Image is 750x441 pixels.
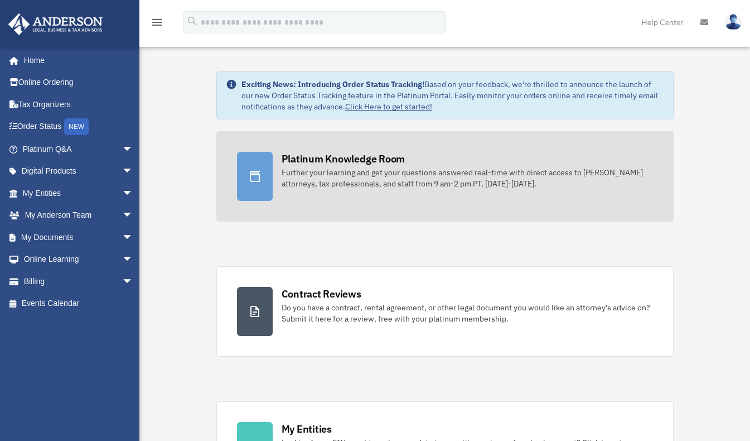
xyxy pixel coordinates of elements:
[8,116,150,138] a: Order StatusNEW
[8,93,150,116] a: Tax Organizers
[8,293,150,315] a: Events Calendar
[241,79,424,89] strong: Exciting News: Introducing Order Status Tracking!
[282,422,332,436] div: My Entities
[122,160,144,183] span: arrow_drop_down
[186,15,199,27] i: search
[282,152,405,166] div: Platinum Knowledge Room
[122,248,144,271] span: arrow_drop_down
[216,131,674,222] a: Platinum Knowledge Room Further your learning and get your questions answered real-time with dire...
[122,204,144,227] span: arrow_drop_down
[282,302,653,324] div: Do you have a contract, rental agreement, or other legal document you would like an attorney's ad...
[216,266,674,357] a: Contract Reviews Do you have a contract, rental agreement, or other legal document you would like...
[122,138,144,161] span: arrow_drop_down
[282,167,653,189] div: Further your learning and get your questions answered real-time with direct access to [PERSON_NAM...
[8,138,150,160] a: Platinum Q&Aarrow_drop_down
[345,102,432,112] a: Click Here to get started!
[151,20,164,29] a: menu
[8,204,150,227] a: My Anderson Teamarrow_drop_down
[8,160,150,183] a: Digital Productsarrow_drop_down
[725,14,742,30] img: User Pic
[8,226,150,248] a: My Documentsarrow_drop_down
[8,49,144,71] a: Home
[282,287,361,301] div: Contract Reviews
[8,248,150,271] a: Online Learningarrow_drop_down
[122,270,144,293] span: arrow_drop_down
[64,118,89,135] div: NEW
[8,270,150,293] a: Billingarrow_drop_down
[8,71,150,94] a: Online Ordering
[5,13,106,35] img: Anderson Advisors Platinum Portal
[122,182,144,205] span: arrow_drop_down
[8,182,150,204] a: My Entitiesarrow_drop_down
[151,16,164,29] i: menu
[241,79,664,112] div: Based on your feedback, we're thrilled to announce the launch of our new Order Status Tracking fe...
[122,226,144,249] span: arrow_drop_down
